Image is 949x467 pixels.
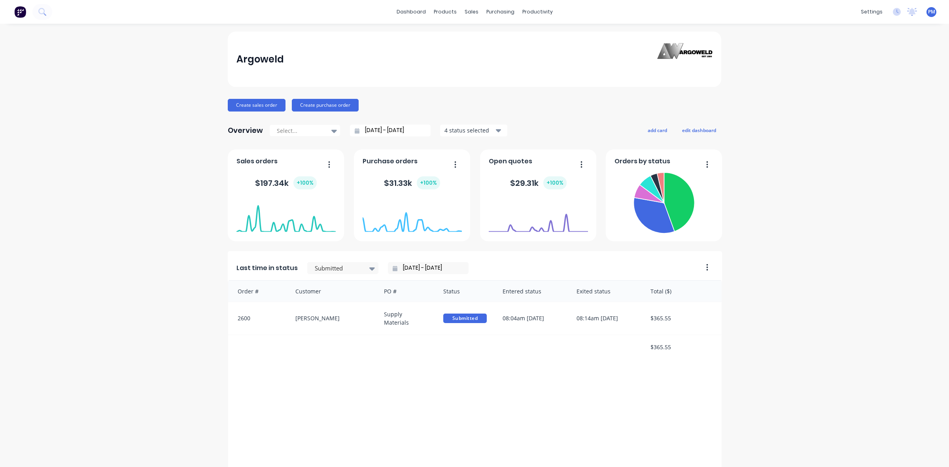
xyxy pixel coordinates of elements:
a: dashboard [393,6,430,18]
div: Entered status [495,281,569,302]
div: $ 31.33k [384,176,440,189]
div: [PERSON_NAME] [287,302,376,335]
span: PM [928,8,935,15]
div: Order # [228,281,287,302]
div: + 100 % [543,176,567,189]
div: $ 197.34k [255,176,317,189]
span: Last time in status [236,263,298,273]
span: Purchase orders [363,157,418,166]
img: Factory [14,6,26,18]
div: productivity [518,6,557,18]
button: add card [643,125,672,135]
div: $365.55 [643,335,722,359]
div: purchasing [482,6,518,18]
div: $ 29.31k [510,176,567,189]
button: Create sales order [228,99,285,112]
div: Exited status [569,281,643,302]
div: 2600 [228,302,287,335]
div: PO # [376,281,435,302]
button: 4 status selected [440,125,507,136]
div: settings [857,6,887,18]
div: + 100 % [417,176,440,189]
span: Orders by status [614,157,670,166]
div: sales [461,6,482,18]
div: Total ($) [643,281,722,302]
div: Overview [228,123,263,138]
div: Status [435,281,495,302]
span: Sales orders [236,157,278,166]
div: 4 status selected [444,126,494,134]
div: + 100 % [293,176,317,189]
div: Argoweld [236,51,284,67]
span: Submitted [443,314,487,323]
button: Create purchase order [292,99,359,112]
button: edit dashboard [677,125,721,135]
div: products [430,6,461,18]
div: Supply Materials [376,302,435,335]
img: Argoweld [657,43,713,76]
div: Customer [287,281,376,302]
span: Open quotes [489,157,532,166]
div: 08:14am [DATE] [569,302,643,335]
div: $365.55 [643,302,722,335]
div: 08:04am [DATE] [495,302,569,335]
